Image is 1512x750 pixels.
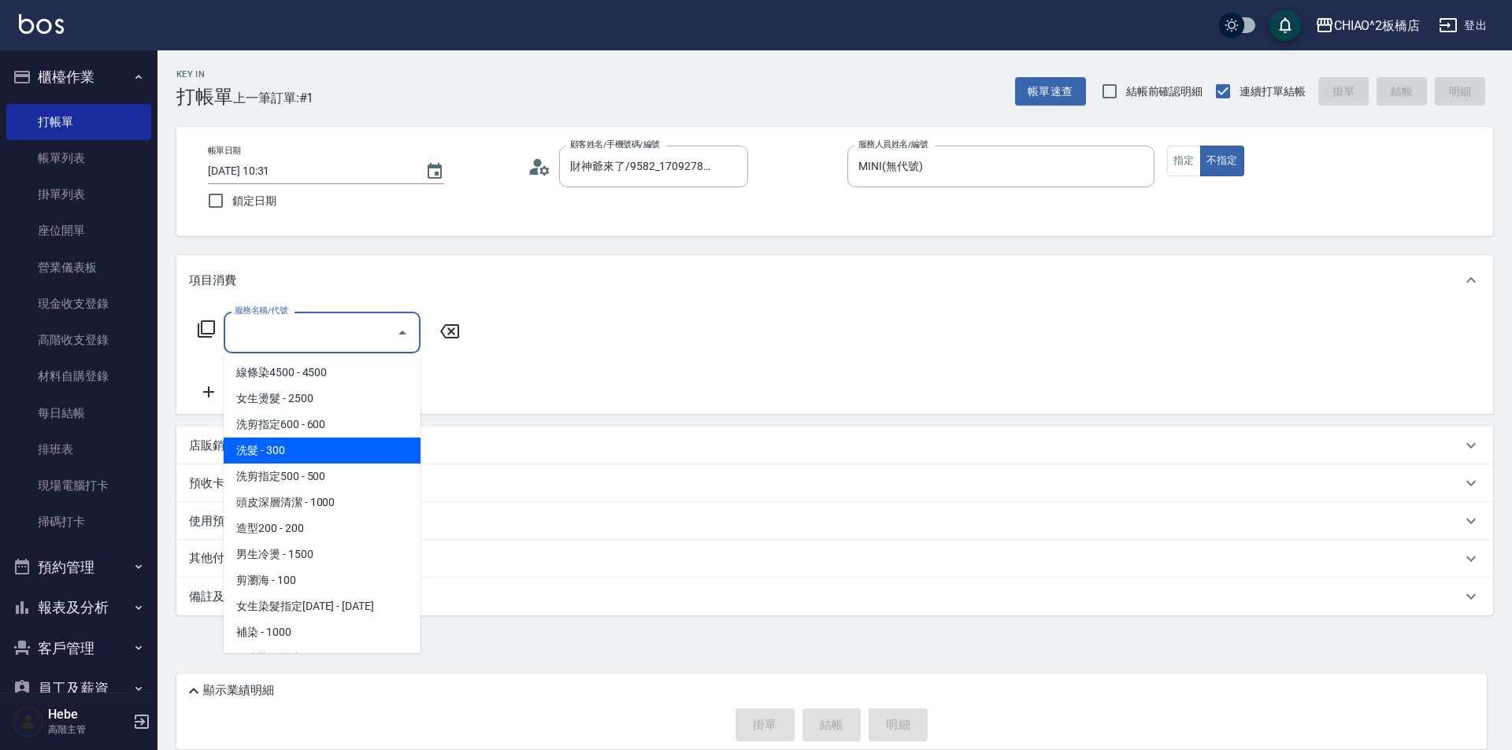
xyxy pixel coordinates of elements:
[224,386,421,412] span: 女生燙髮 - 2500
[224,490,421,515] span: 頭皮深層清潔 - 1000
[6,668,151,709] button: 員工及薪資
[189,589,248,605] p: 備註及來源
[176,578,1493,615] div: 備註及來源
[1269,9,1301,41] button: save
[6,249,151,286] a: 營業儀表板
[6,104,151,140] a: 打帳單
[6,547,151,588] button: 預約管理
[570,139,660,150] label: 顧客姓名/手機號碼/編號
[1334,16,1421,35] div: CHIAO^2板橋店
[6,504,151,540] a: 掃碼打卡
[1126,83,1203,100] span: 結帳前確認明細
[6,286,151,322] a: 現金收支登錄
[224,412,421,438] span: 洗剪指定600 - 600
[416,153,454,190] button: Choose date, selected date is 2025-09-14
[176,69,233,79] h2: Key In
[48,722,128,737] p: 高階主管
[390,320,415,345] button: Close
[19,14,64,34] img: Logo
[189,513,248,530] p: 使用預收卡
[208,145,241,157] label: 帳單日期
[189,272,236,289] p: 項目消費
[6,628,151,669] button: 客戶管理
[1240,83,1306,100] span: 連續打單結帳
[6,395,151,431] a: 每日結帳
[176,502,1493,540] div: 使用預收卡
[6,57,151,98] button: 櫃檯作業
[232,193,276,209] span: 鎖定日期
[176,86,233,108] h3: 打帳單
[6,587,151,628] button: 報表及分析
[224,515,421,541] span: 造型200 - 200
[176,464,1493,502] div: 預收卡販賣
[224,360,421,386] span: 線條染4500 - 4500
[233,88,314,108] span: 上一筆訂單:#1
[224,645,421,671] span: 男生染髮指定 - 1500
[208,158,409,184] input: YYYY/MM/DD hh:mm
[224,619,421,645] span: 補染 - 1000
[13,706,44,737] img: Person
[6,358,151,394] a: 材料自購登錄
[6,322,151,358] a: 高階收支登錄
[203,682,274,699] p: 顯示業績明細
[6,212,151,249] a: 座位開單
[6,431,151,467] a: 排班表
[224,593,421,619] span: 女生染髮指定[DATE] - [DATE]
[189,438,236,454] p: 店販銷售
[224,567,421,593] span: 剪瀏海 - 100
[1167,146,1201,176] button: 指定
[189,475,248,492] p: 預收卡販賣
[858,139,928,150] label: 服務人員姓名/編號
[6,467,151,504] a: 現場電腦打卡
[189,550,334,567] p: 其他付款方式
[224,438,421,464] span: 洗髮 - 300
[176,540,1493,578] div: 其他付款方式入金可用餘額: 0
[48,707,128,722] h5: Hebe
[176,255,1493,305] div: 項目消費
[6,176,151,212] a: 掛單列表
[1200,146,1244,176] button: 不指定
[176,427,1493,464] div: 店販銷售
[1309,9,1427,42] button: CHIAO^2板橋店
[6,140,151,176] a: 帳單列表
[224,464,421,490] span: 洗剪指定500 - 500
[235,305,287,316] label: 服務名稱/代號
[1432,11,1493,40] button: 登出
[224,541,421,567] span: 男生冷燙 - 1500
[1015,77,1086,106] button: 帳單速查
